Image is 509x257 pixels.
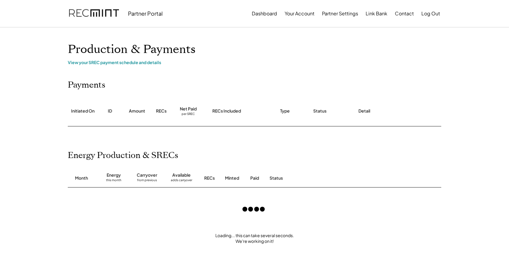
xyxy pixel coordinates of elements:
[137,172,157,178] div: Carryover
[172,172,191,178] div: Available
[62,233,447,244] div: Loading... this can take several seconds. We're working on it!
[182,112,195,116] div: per SREC
[313,108,326,114] div: Status
[366,8,387,20] button: Link Bank
[69,3,119,24] img: recmint-logotype%403x.png
[285,8,314,20] button: Your Account
[68,80,105,90] h2: Payments
[204,175,215,181] div: RECs
[156,108,167,114] div: RECs
[250,175,259,181] div: Paid
[68,60,441,65] div: View your SREC payment schedule and details
[108,108,112,114] div: ID
[171,178,192,184] div: adds carryover
[75,175,88,181] div: Month
[68,42,441,57] h1: Production & Payments
[137,178,157,184] div: from previous
[180,106,197,112] div: Net Paid
[280,108,290,114] div: Type
[252,8,277,20] button: Dashboard
[107,172,121,178] div: Energy
[358,108,370,114] div: Detail
[395,8,414,20] button: Contact
[129,108,145,114] div: Amount
[71,108,95,114] div: Initiated On
[106,178,121,184] div: this month
[68,150,178,161] h2: Energy Production & SRECs
[128,10,163,17] div: Partner Portal
[421,8,440,20] button: Log Out
[225,175,239,181] div: Minted
[212,108,241,114] div: RECs Included
[322,8,358,20] button: Partner Settings
[270,175,372,181] div: Status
